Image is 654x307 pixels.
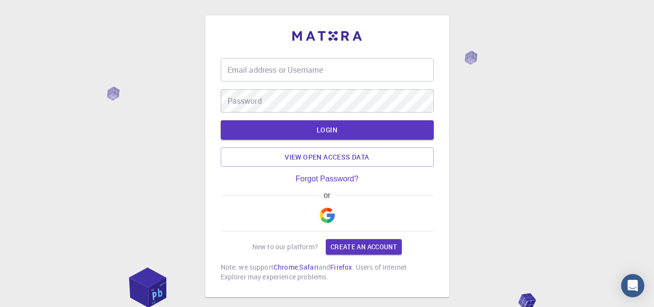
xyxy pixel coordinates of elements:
[326,239,402,255] a: Create an account
[221,262,434,282] p: Note: we support , and . Users of Internet Explorer may experience problems.
[299,262,319,272] a: Safari
[221,120,434,140] button: LOGIN
[221,147,434,167] a: View open access data
[252,242,318,252] p: New to our platform?
[319,191,335,200] span: or
[296,175,359,183] a: Forgot Password?
[621,274,644,297] div: Open Intercom Messenger
[319,208,335,223] img: Google
[330,262,352,272] a: Firefox
[274,262,298,272] a: Chrome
